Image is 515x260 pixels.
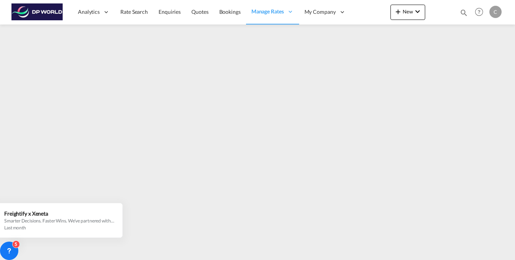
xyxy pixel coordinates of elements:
[159,8,181,15] span: Enquiries
[413,7,422,16] md-icon: icon-chevron-down
[489,6,502,18] div: C
[120,8,148,15] span: Rate Search
[191,8,208,15] span: Quotes
[473,5,486,18] span: Help
[394,7,403,16] md-icon: icon-plus 400-fg
[251,8,284,15] span: Manage Rates
[219,8,241,15] span: Bookings
[460,8,468,17] md-icon: icon-magnify
[11,3,63,21] img: c08ca190194411f088ed0f3ba295208c.png
[473,5,489,19] div: Help
[304,8,336,16] span: My Company
[390,5,425,20] button: icon-plus 400-fgNewicon-chevron-down
[394,8,422,15] span: New
[460,8,468,20] div: icon-magnify
[78,8,100,16] span: Analytics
